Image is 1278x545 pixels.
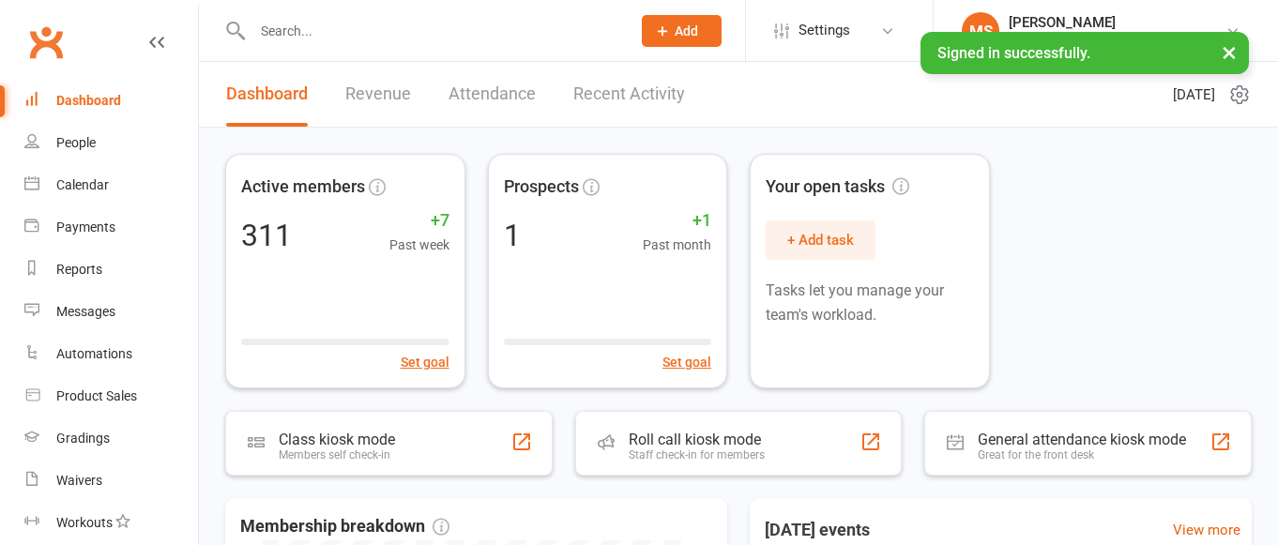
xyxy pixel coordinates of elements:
div: MS [962,12,999,50]
a: Automations [24,333,198,375]
a: Dashboard [24,80,198,122]
div: Calendar [56,177,109,192]
div: [PERSON_NAME] [1009,14,1225,31]
input: Search... [247,18,617,44]
a: Gradings [24,417,198,460]
div: Class kiosk mode [279,431,395,448]
div: Reports [56,262,102,277]
div: People [56,135,96,150]
button: Add [642,15,722,47]
button: Set goal [401,352,449,372]
a: Recent Activity [573,62,685,127]
span: Prospects [504,174,579,201]
a: View more [1173,519,1240,541]
button: + Add task [766,220,875,260]
button: Set goal [662,352,711,372]
span: Settings [799,9,850,52]
div: Great for the front desk [978,448,1186,462]
div: Gradings [56,431,110,446]
a: People [24,122,198,164]
div: Messages [56,304,115,319]
a: Payments [24,206,198,249]
a: Product Sales [24,375,198,417]
a: Revenue [345,62,411,127]
a: Clubworx [23,19,69,66]
div: Product Sales [56,388,137,403]
span: Past month [643,235,711,255]
div: 311 [241,220,292,250]
div: 1 [504,220,521,250]
a: Calendar [24,164,198,206]
a: Workouts [24,502,198,544]
span: Add [675,23,698,38]
a: Dashboard [226,62,308,127]
div: Staff check-in for members [629,448,765,462]
div: General attendance kiosk mode [978,431,1186,448]
a: Reports [24,249,198,291]
div: Payments [56,220,115,235]
p: Tasks let you manage your team's workload. [766,279,974,326]
a: Messages [24,291,198,333]
a: Attendance [449,62,536,127]
button: × [1212,32,1246,72]
span: +7 [389,207,449,235]
div: Workouts [56,515,113,530]
span: +1 [643,207,711,235]
div: Limitless Mixed Martial Arts & Fitness [1009,31,1225,48]
div: Waivers [56,473,102,488]
span: Active members [241,174,365,201]
span: [DATE] [1173,83,1215,106]
div: Dashboard [56,93,121,108]
div: Roll call kiosk mode [629,431,765,448]
div: Automations [56,346,132,361]
span: Your open tasks [766,174,909,201]
div: Members self check-in [279,448,395,462]
span: Membership breakdown [240,513,449,540]
span: Past week [389,235,449,255]
a: Waivers [24,460,198,502]
span: Signed in successfully. [937,44,1090,62]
